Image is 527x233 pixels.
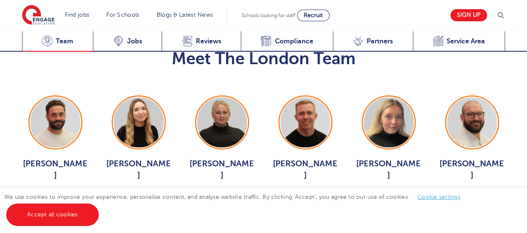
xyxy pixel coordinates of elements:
a: [PERSON_NAME] View Jobs > [355,95,422,200]
a: Team [22,31,93,52]
a: Jobs [93,31,162,52]
span: Schools looking for staff [242,13,295,18]
span: [PERSON_NAME] [189,158,255,181]
span: Recruit [304,12,323,18]
a: For Schools [106,12,139,18]
a: Sign up [450,9,487,21]
h2: Meet The London Team [22,49,505,69]
a: [PERSON_NAME] View Jobs > [272,95,339,200]
span: Team [56,37,73,45]
span: [PERSON_NAME] [439,158,505,181]
span: Service Area [447,37,485,45]
a: Accept all cookies [6,203,99,226]
img: Engage Education [22,5,55,26]
img: Zack Neal [280,98,330,148]
a: [PERSON_NAME] View Jobs > [189,95,255,200]
a: Compliance [241,31,333,52]
span: Reviews [196,37,221,45]
a: [PERSON_NAME] View Jobs > [439,95,505,200]
a: Blogs & Latest News [157,12,213,18]
span: [PERSON_NAME] [22,158,89,181]
span: [PERSON_NAME] [355,158,422,181]
span: [PERSON_NAME] [105,158,172,181]
a: Recruit [297,10,330,21]
img: Jack Hope [30,98,80,148]
img: Isabel Murphy [364,98,414,148]
a: [PERSON_NAME] View Jobs > [105,95,172,200]
img: Alice Thwaites [114,98,164,148]
a: Find jobs [65,12,90,18]
span: We use cookies to improve your experience, personalise content, and analyse website traffic. By c... [4,194,469,218]
a: [PERSON_NAME] View Jobs > [22,95,89,200]
a: Reviews [162,31,241,52]
img: Simon Whitcombe [447,98,497,148]
a: Partners [333,31,413,52]
a: Cookie settings [417,194,460,200]
img: Bethany Johnson [197,98,247,148]
a: Service Area [413,31,505,52]
span: [PERSON_NAME] [272,158,339,181]
span: Compliance [275,37,313,45]
span: Partners [367,37,393,45]
span: Jobs [127,37,142,45]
